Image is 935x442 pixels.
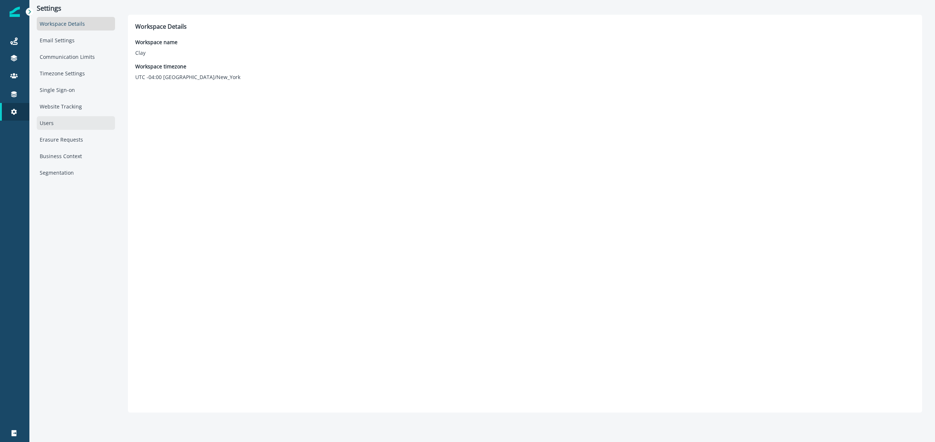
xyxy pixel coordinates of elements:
p: Workspace Details [135,22,915,31]
p: Clay [135,49,178,57]
div: Single Sign-on [37,83,115,97]
div: Timezone Settings [37,67,115,80]
p: Settings [37,4,115,13]
div: Workspace Details [37,17,115,31]
div: Segmentation [37,166,115,179]
div: Business Context [37,149,115,163]
div: Email Settings [37,33,115,47]
div: Erasure Requests [37,133,115,146]
div: Communication Limits [37,50,115,64]
p: UTC -04:00 [GEOGRAPHIC_DATA]/New_York [135,73,240,81]
p: Workspace timezone [135,63,240,70]
p: Workspace name [135,38,178,46]
div: Users [37,116,115,130]
div: Website Tracking [37,100,115,113]
img: Inflection [10,7,20,17]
